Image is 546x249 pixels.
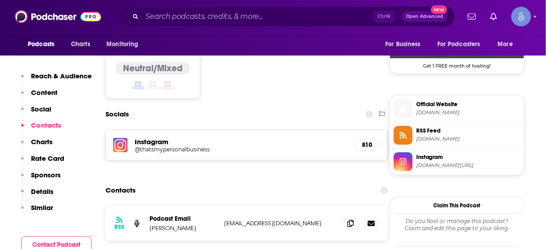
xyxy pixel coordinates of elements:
[21,137,53,154] button: Charts
[31,121,61,129] p: Contacts
[437,38,480,51] span: For Podcasters
[31,171,61,179] p: Sponsors
[100,36,150,53] button: open menu
[135,137,348,146] h5: Instagram
[487,9,501,24] a: Show notifications dropdown
[511,7,531,26] img: User Profile
[416,100,520,108] span: Official Website
[31,105,51,113] p: Social
[416,162,520,169] span: instagram.com/thatsmypersonalbusiness
[21,203,53,220] button: Similar
[406,14,444,19] span: Open Advanced
[416,153,520,161] span: Instagram
[390,218,524,225] span: Do you host or manage this podcast?
[394,99,520,118] a: Official Website[DOMAIN_NAME]
[31,203,53,212] p: Similar
[385,38,421,51] span: For Business
[432,36,493,53] button: open menu
[374,11,395,22] span: Ctrl K
[390,58,524,69] span: Get 1 FREE month of hosting!
[123,63,183,74] h4: Neutral/Mixed
[118,6,455,27] div: Search podcasts, credits, & more...
[224,219,337,227] p: [EMAIL_ADDRESS][DOMAIN_NAME]
[464,9,480,24] a: Show notifications dropdown
[492,36,524,53] button: open menu
[142,9,374,24] input: Search podcasts, credits, & more...
[431,5,447,14] span: New
[394,126,520,145] a: RSS Feed[DOMAIN_NAME]
[21,171,61,187] button: Sponsors
[402,11,448,22] button: Open AdvancedNew
[511,7,531,26] span: Logged in as Spiral5-G1
[106,106,129,123] h2: Socials
[416,136,520,142] span: feed.podbean.com
[498,38,513,51] span: More
[15,8,101,25] img: Podchaser - Follow, Share and Rate Podcasts
[21,88,57,105] button: Content
[379,36,432,53] button: open menu
[390,218,524,232] div: Claim and edit this page to your liking.
[21,72,92,88] button: Reach & Audience
[21,154,64,171] button: Rate Card
[21,105,51,121] button: Social
[135,146,278,153] h5: @thatsmypersonalbusiness
[31,154,64,163] p: Rate Card
[31,137,53,146] p: Charts
[31,72,92,80] p: Reach & Audience
[511,7,531,26] button: Show profile menu
[106,182,136,199] h2: Contacts
[150,215,217,223] p: Podcast Email
[394,152,520,171] a: Instagram[DOMAIN_NAME][URL]
[135,146,348,153] a: @thatsmypersonalbusiness
[31,187,53,196] p: Details
[21,187,53,204] button: Details
[150,224,217,232] p: [PERSON_NAME]
[390,31,524,68] a: Podbean Deal: Get 1 FREE month of hosting!
[114,223,124,231] h3: RSS
[28,38,54,51] span: Podcasts
[65,36,96,53] a: Charts
[416,127,520,135] span: RSS Feed
[106,38,138,51] span: Monitoring
[21,121,61,137] button: Contacts
[416,109,520,116] span: thatsmypersonalbusiness.podbean.com
[362,141,372,149] h5: 810
[113,138,128,152] img: iconImage
[22,36,66,53] button: open menu
[390,197,524,214] button: Claim This Podcast
[71,38,90,51] span: Charts
[31,88,57,97] p: Content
